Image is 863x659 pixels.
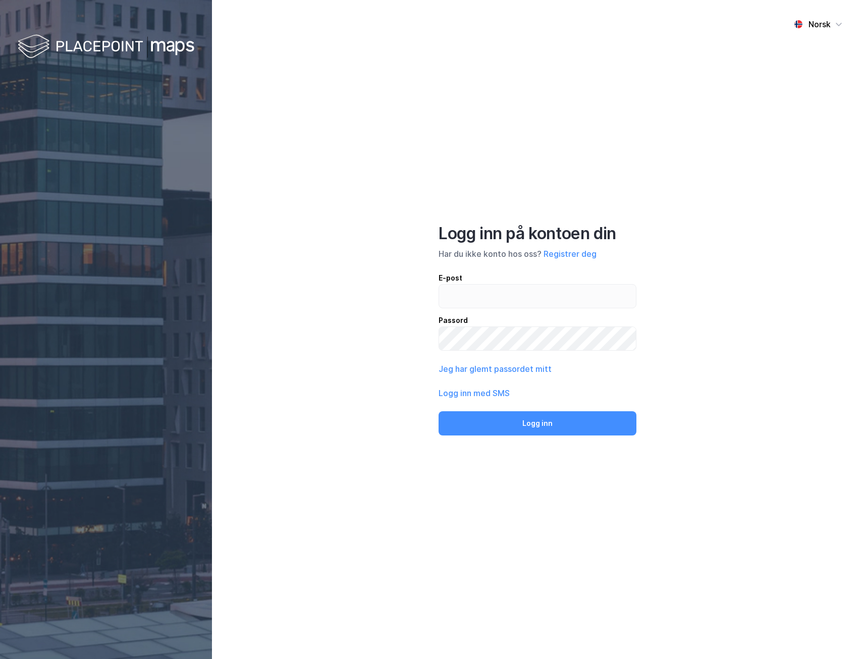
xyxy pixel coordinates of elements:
div: Logg inn på kontoen din [439,224,636,244]
div: Norsk [808,18,831,30]
iframe: Chat Widget [813,611,863,659]
div: Kontrollprogram for chat [813,611,863,659]
div: E-post [439,272,636,284]
div: Passord [439,314,636,326]
button: Logg inn [439,411,636,435]
button: Registrer deg [544,248,597,260]
button: Logg inn med SMS [439,387,510,399]
button: Jeg har glemt passordet mitt [439,363,552,375]
div: Har du ikke konto hos oss? [439,248,636,260]
img: logo-white.f07954bde2210d2a523dddb988cd2aa7.svg [18,32,194,62]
